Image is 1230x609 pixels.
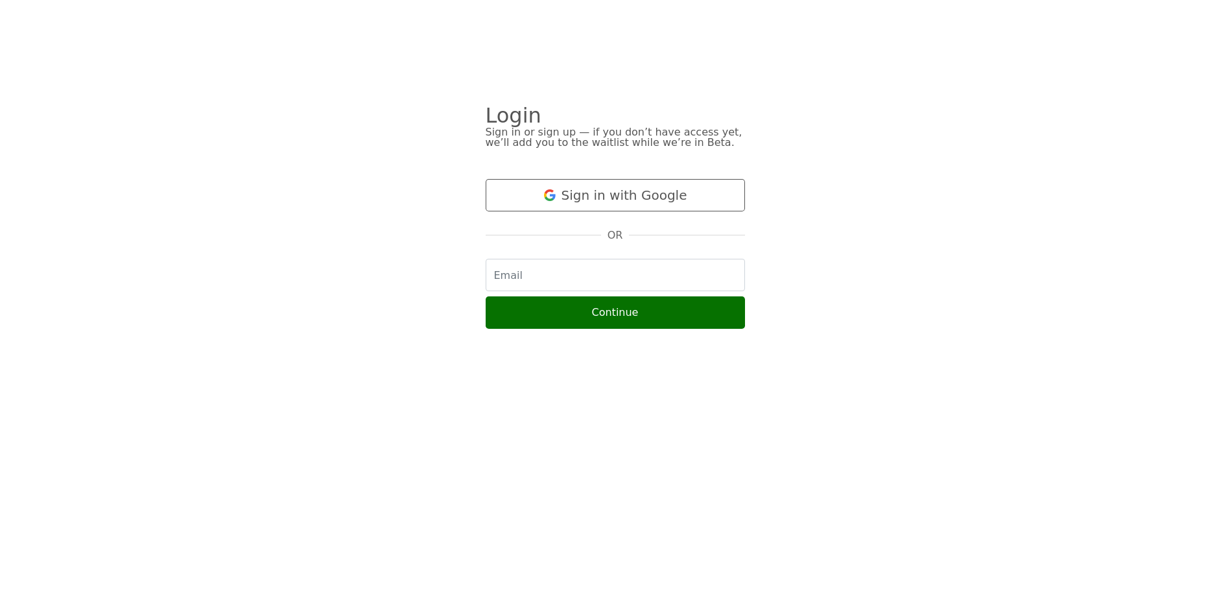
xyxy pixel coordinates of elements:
[486,127,745,148] div: Sign in or sign up — if you don’t have access yet, we’ll add you to the waitlist while we’re in B...
[486,259,745,291] input: Email
[486,110,745,121] div: Login
[486,179,745,211] button: Sign in with Google
[608,228,623,243] span: OR
[486,296,745,329] button: Continue
[543,189,556,202] img: Google logo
